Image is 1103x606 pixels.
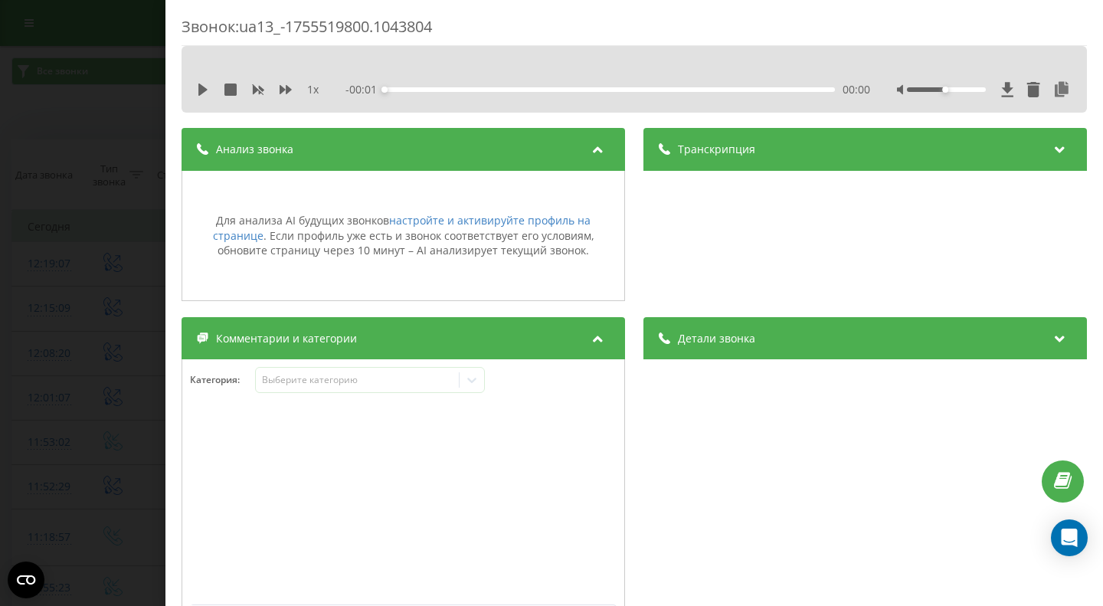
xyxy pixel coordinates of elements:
div: Выберите категорию [262,374,453,386]
span: 00:00 [843,82,870,97]
a: настройте и активируйте профиль на странице [213,213,591,243]
span: Детали звонка [678,331,755,346]
span: Анализ звонка [216,142,293,157]
span: 1 x [307,82,319,97]
button: Open CMP widget [8,562,44,598]
span: - 00:01 [345,82,385,97]
div: Accessibility label [942,87,948,93]
span: Комментарии и категории [216,331,357,346]
span: Транскрипция [678,142,755,157]
h4: Категория : [190,375,255,385]
div: Звонок : ua13_-1755519800.1043804 [182,16,1087,46]
div: Open Intercom Messenger [1051,519,1088,556]
div: Accessibility label [381,87,388,93]
div: Для анализа AI будущих звонков . Если профиль уже есть и звонок соответствует его условиям, обнов... [190,213,617,258]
